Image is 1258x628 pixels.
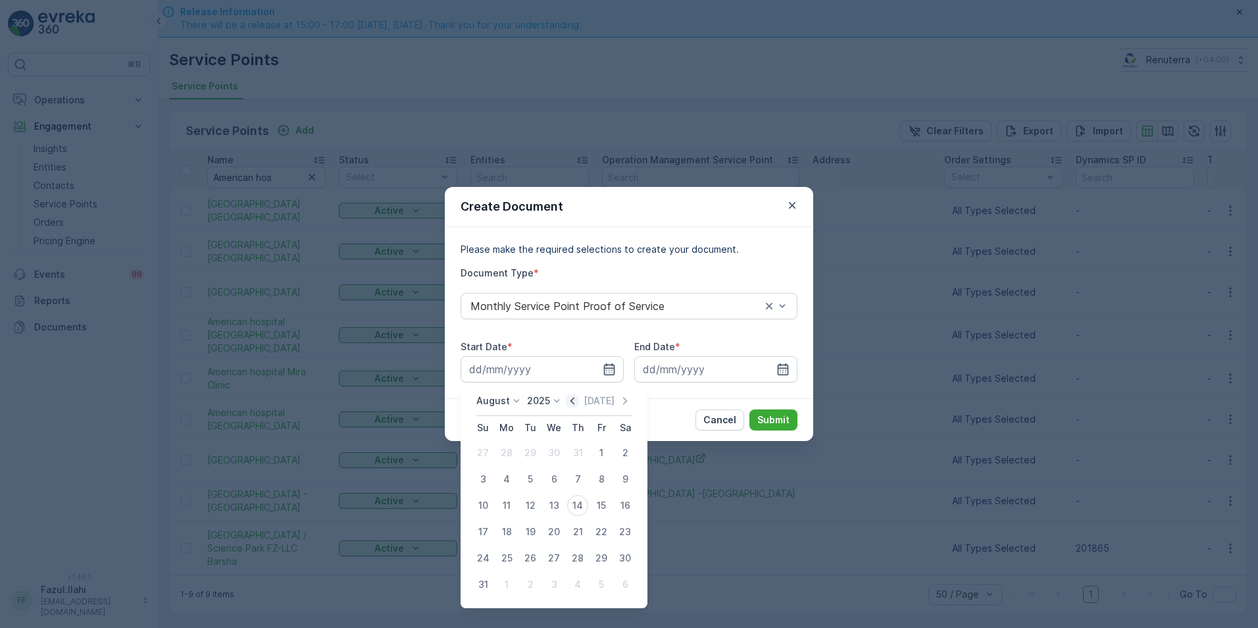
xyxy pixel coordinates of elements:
[461,243,797,256] p: Please make the required selections to create your document.
[703,413,736,427] p: Cancel
[615,495,636,516] div: 16
[591,442,612,463] div: 1
[543,574,565,595] div: 3
[476,394,510,407] p: August
[461,341,507,352] label: Start Date
[496,521,517,542] div: 18
[496,574,517,595] div: 1
[584,394,615,407] p: [DATE]
[591,521,612,542] div: 22
[615,442,636,463] div: 2
[472,574,493,595] div: 31
[613,416,637,440] th: Saturday
[615,574,636,595] div: 6
[520,495,541,516] div: 12
[567,548,588,569] div: 28
[496,442,517,463] div: 28
[543,521,565,542] div: 20
[527,394,550,407] p: 2025
[615,548,636,569] div: 30
[566,416,590,440] th: Thursday
[591,469,612,490] div: 8
[591,574,612,595] div: 5
[567,442,588,463] div: 31
[461,197,563,216] p: Create Document
[543,495,565,516] div: 13
[567,469,588,490] div: 7
[518,416,542,440] th: Tuesday
[634,341,675,352] label: End Date
[461,267,534,278] label: Document Type
[567,495,588,516] div: 14
[520,548,541,569] div: 26
[749,409,797,431] button: Submit
[590,416,613,440] th: Friday
[496,548,517,569] div: 25
[542,416,566,440] th: Wednesday
[472,495,493,516] div: 10
[472,469,493,490] div: 3
[520,469,541,490] div: 5
[520,521,541,542] div: 19
[520,442,541,463] div: 29
[567,574,588,595] div: 4
[543,469,565,490] div: 6
[591,495,612,516] div: 15
[567,521,588,542] div: 21
[695,409,744,431] button: Cancel
[520,574,541,595] div: 2
[472,548,493,569] div: 24
[615,521,636,542] div: 23
[472,521,493,542] div: 17
[472,442,493,463] div: 27
[591,548,612,569] div: 29
[461,356,624,382] input: dd/mm/yyyy
[757,413,790,427] p: Submit
[615,469,636,490] div: 9
[495,416,518,440] th: Monday
[543,548,565,569] div: 27
[496,469,517,490] div: 4
[543,442,565,463] div: 30
[471,416,495,440] th: Sunday
[496,495,517,516] div: 11
[634,356,797,382] input: dd/mm/yyyy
